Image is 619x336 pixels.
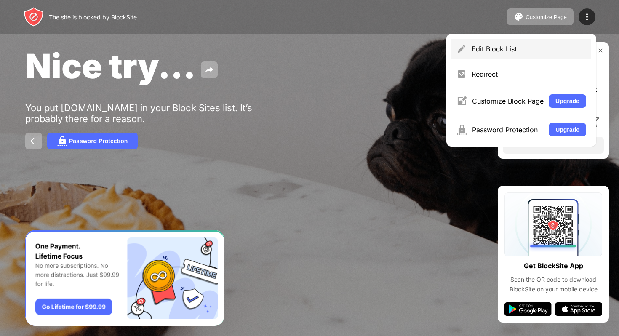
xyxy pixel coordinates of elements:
div: Password Protection [69,138,128,144]
button: Password Protection [47,133,138,149]
button: Customize Page [507,8,574,25]
img: back.svg [29,136,39,146]
img: google-play.svg [504,302,552,316]
iframe: Banner [25,230,224,326]
img: app-store.svg [555,302,602,316]
div: Password Protection [472,125,544,134]
img: menu-icon.svg [582,12,592,22]
button: Upgrade [549,123,586,136]
img: header-logo.svg [24,7,44,27]
div: The site is blocked by BlockSite [49,13,137,21]
img: password.svg [57,136,67,146]
div: Redirect [472,70,586,78]
img: menu-redirect.svg [456,69,467,79]
div: Customize Page [526,14,567,20]
img: menu-customize.svg [456,96,467,106]
img: rate-us-close.svg [597,47,604,54]
div: You put [DOMAIN_NAME] in your Block Sites list. It’s probably there for a reason. [25,102,285,124]
img: qrcode.svg [504,192,602,256]
img: menu-pencil.svg [456,44,467,54]
img: menu-password.svg [456,125,467,135]
div: Scan the QR code to download BlockSite on your mobile device [504,275,602,294]
div: Edit Block List [472,45,586,53]
img: share.svg [204,65,214,75]
div: Customize Block Page [472,97,544,105]
span: Nice try... [25,45,196,86]
button: Upgrade [549,94,586,108]
div: Get BlockSite App [524,260,583,272]
img: pallet.svg [514,12,524,22]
